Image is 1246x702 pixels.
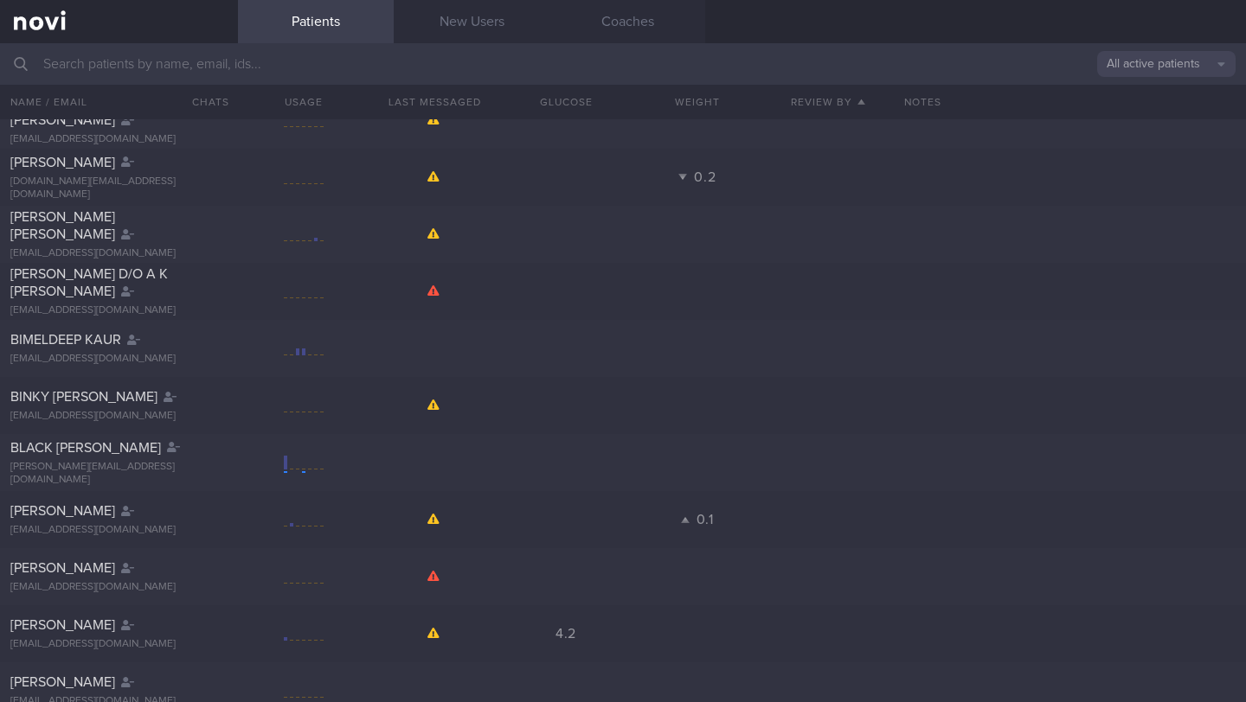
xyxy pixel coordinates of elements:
[694,170,716,184] span: 0.2
[10,581,228,594] div: [EMAIL_ADDRESS][DOMAIN_NAME]
[500,85,632,119] button: Glucose
[10,675,115,689] span: [PERSON_NAME]
[556,627,576,641] span: 4.2
[10,353,228,366] div: [EMAIL_ADDRESS][DOMAIN_NAME]
[10,561,115,575] span: [PERSON_NAME]
[10,441,161,455] span: BLACK [PERSON_NAME]
[10,461,228,487] div: [PERSON_NAME][EMAIL_ADDRESS][DOMAIN_NAME]
[10,133,228,146] div: [EMAIL_ADDRESS][DOMAIN_NAME]
[10,247,228,260] div: [EMAIL_ADDRESS][DOMAIN_NAME]
[10,390,157,404] span: BINKY [PERSON_NAME]
[169,85,238,119] button: Chats
[10,524,228,537] div: [EMAIL_ADDRESS][DOMAIN_NAME]
[369,85,501,119] button: Last Messaged
[10,304,228,317] div: [EMAIL_ADDRESS][DOMAIN_NAME]
[10,175,228,201] div: [DOMAIN_NAME][EMAIL_ADDRESS][DOMAIN_NAME]
[238,85,369,119] div: Usage
[10,638,228,651] div: [EMAIL_ADDRESS][DOMAIN_NAME]
[763,85,895,119] button: Review By
[10,410,228,423] div: [EMAIL_ADDRESS][DOMAIN_NAME]
[10,156,115,169] span: [PERSON_NAME]
[10,267,168,298] span: [PERSON_NAME] D/O A K [PERSON_NAME]
[894,85,1246,119] div: Notes
[10,618,115,632] span: [PERSON_NAME]
[10,504,115,518] span: [PERSON_NAME]
[697,513,714,526] span: 0.1
[10,210,115,241] span: [PERSON_NAME] [PERSON_NAME]
[632,85,763,119] button: Weight
[1097,51,1236,77] button: All active patients
[10,333,121,347] span: BIMELDEEP KAUR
